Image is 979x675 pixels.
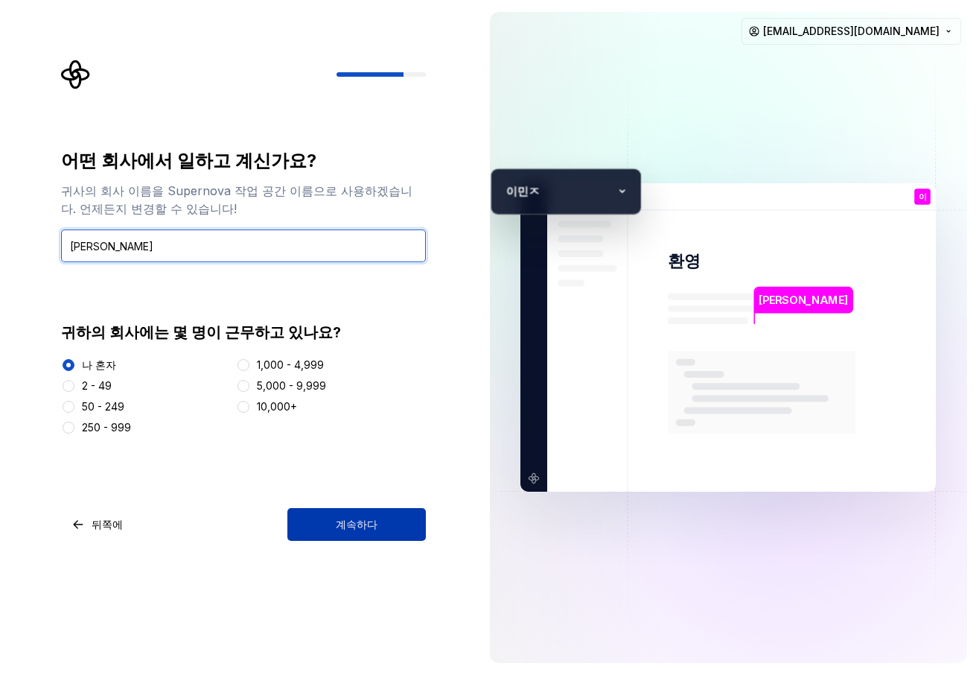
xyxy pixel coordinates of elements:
[506,184,517,198] font: 이
[914,214,931,224] font: 개인
[742,18,961,45] button: [EMAIL_ADDRESS][DOMAIN_NAME]
[257,358,324,371] font: 1,000 - 4,999
[771,437,790,449] font: 도마
[61,508,135,541] button: 뒤쪽에
[61,229,426,262] input: 회사 이름
[82,358,116,371] font: 나 혼자
[82,379,112,392] font: 2 - 49
[61,60,91,89] svg: 슈퍼노바 로고
[763,25,940,37] font: [EMAIL_ADDRESS][DOMAIN_NAME]
[257,400,297,413] font: 10,000+
[92,518,123,530] font: 뒤쪽에
[82,400,124,413] font: 50 - 249
[336,518,377,530] font: 계속하다
[287,508,426,541] button: 계속하다
[257,379,326,392] font: 5,000 - 9,999
[61,323,341,341] font: 귀하의 회사에는 몇 명이 근무하고 있나요?
[668,251,700,270] font: 환영
[61,150,316,171] font: 어떤 회사에서 일하고 계신가요?
[919,203,927,214] font: 너
[919,191,927,202] font: 이
[759,294,849,307] font: [PERSON_NAME]
[517,184,540,198] font: 민ㅈ
[82,421,131,434] font: 250 - 999
[61,183,412,216] font: 귀사의 회사 이름을 Supernova 작업 공간 이름으로 사용하겠습니다. 언제든지 변경할 수 있습니다!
